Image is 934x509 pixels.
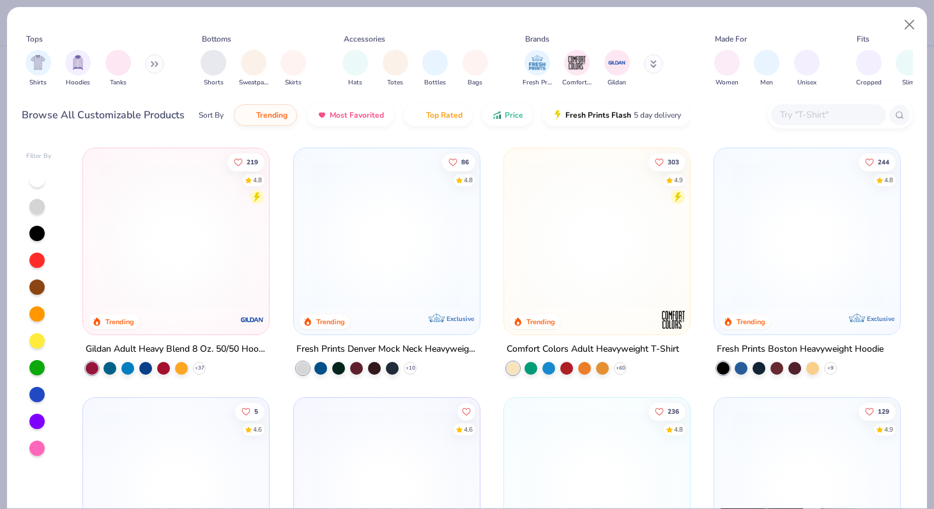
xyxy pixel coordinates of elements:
[856,78,882,88] span: Cropped
[794,50,820,88] div: filter for Unisex
[26,50,51,88] div: filter for Shirts
[461,159,468,165] span: 86
[525,33,549,45] div: Brands
[507,341,679,357] div: Comfort Colors Adult Heavyweight T-Shirt
[234,104,297,126] button: Trending
[307,161,467,309] img: f5d85501-0dbb-4ee4-b115-c08fa3845d83
[878,409,889,415] span: 129
[22,107,185,123] div: Browse All Customizable Products
[668,159,679,165] span: 303
[348,78,362,88] span: Hats
[884,425,893,435] div: 4.9
[254,409,258,415] span: 5
[387,78,403,88] span: Totes
[482,104,533,126] button: Price
[26,50,51,88] button: filter button
[253,425,262,435] div: 4.6
[206,55,221,70] img: Shorts Image
[857,33,869,45] div: Fits
[668,409,679,415] span: 236
[604,50,630,88] button: filter button
[422,50,448,88] div: filter for Bottles
[111,55,125,70] img: Tanks Image
[96,161,256,309] img: 01756b78-01f6-4cc6-8d8a-3c30c1a0c8ac
[330,110,384,120] span: Most Favorited
[388,55,402,70] img: Totes Image
[517,161,677,309] img: 029b8af0-80e6-406f-9fdc-fdf898547912
[505,110,523,120] span: Price
[457,403,475,421] button: Like
[280,50,306,88] button: filter button
[648,153,685,171] button: Like
[779,107,877,122] input: Try "T-Shirt"
[463,50,488,88] div: filter for Bags
[227,153,264,171] button: Like
[29,78,47,88] span: Shirts
[562,50,592,88] button: filter button
[760,55,774,70] img: Men Image
[383,50,408,88] button: filter button
[760,78,773,88] span: Men
[754,50,779,88] button: filter button
[715,33,747,45] div: Made For
[717,341,884,357] div: Fresh Prints Boston Heavyweight Hoodie
[714,50,740,88] button: filter button
[856,50,882,88] button: filter button
[608,53,627,72] img: Gildan Image
[799,55,814,70] img: Unisex Image
[441,153,475,171] button: Like
[902,78,915,88] span: Slim
[65,50,91,88] button: filter button
[562,50,592,88] div: filter for Comfort Colors
[797,78,816,88] span: Unisex
[256,110,287,120] span: Trending
[661,307,686,333] img: Comfort Colors logo
[235,403,264,421] button: Like
[344,33,385,45] div: Accessories
[86,341,266,357] div: Gildan Adult Heavy Blend 8 Oz. 50/50 Hooded Sweatshirt
[202,33,231,45] div: Bottoms
[674,425,683,435] div: 4.8
[348,55,363,70] img: Hats Image
[105,50,131,88] div: filter for Tanks
[280,50,306,88] div: filter for Skirts
[404,104,472,126] button: Top Rated
[608,78,626,88] span: Gildan
[286,55,301,70] img: Skirts Image
[239,50,268,88] button: filter button
[426,110,463,120] span: Top Rated
[827,364,834,372] span: + 9
[674,175,683,185] div: 4.9
[243,110,254,120] img: trending.gif
[383,50,408,88] div: filter for Totes
[285,78,302,88] span: Skirts
[342,50,368,88] div: filter for Hats
[867,315,894,323] span: Exclusive
[204,78,224,88] span: Shorts
[463,50,488,88] button: filter button
[523,50,552,88] button: filter button
[543,104,691,126] button: Fresh Prints Flash5 day delivery
[296,341,477,357] div: Fresh Prints Denver Mock Neck Heavyweight Sweatshirt
[199,109,224,121] div: Sort By
[201,50,226,88] button: filter button
[468,55,482,70] img: Bags Image
[648,403,685,421] button: Like
[896,50,921,88] div: filter for Slim
[567,53,586,72] img: Comfort Colors Image
[634,108,681,123] span: 5 day delivery
[528,53,547,72] img: Fresh Prints Image
[240,307,266,333] img: Gildan logo
[861,55,876,70] img: Cropped Image
[422,50,448,88] button: filter button
[66,78,90,88] span: Hoodies
[523,78,552,88] span: Fresh Prints
[447,315,474,323] span: Exclusive
[26,33,43,45] div: Tops
[856,50,882,88] div: filter for Cropped
[307,104,394,126] button: Most Favorited
[428,55,442,70] img: Bottles Image
[413,110,424,120] img: TopRated.gif
[553,110,563,120] img: flash.gif
[424,78,446,88] span: Bottles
